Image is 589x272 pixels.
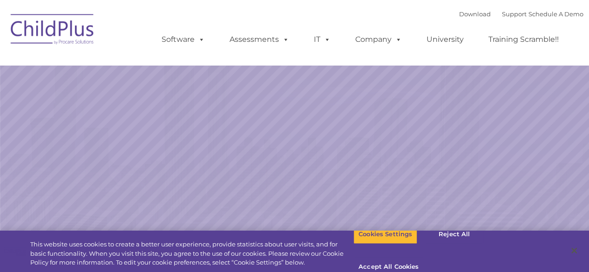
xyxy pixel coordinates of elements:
[502,10,527,18] a: Support
[30,240,353,267] div: This website uses cookies to create a better user experience, provide statistics about user visit...
[129,100,169,106] span: Phone number
[528,10,583,18] a: Schedule A Demo
[417,30,473,49] a: University
[400,175,500,201] a: Learn More
[353,225,417,244] button: Cookies Settings
[346,30,411,49] a: Company
[479,30,568,49] a: Training Scramble!!
[425,225,483,244] button: Reject All
[129,61,158,68] span: Last name
[305,30,340,49] a: IT
[459,10,491,18] a: Download
[6,7,99,54] img: ChildPlus by Procare Solutions
[459,10,583,18] font: |
[152,30,214,49] a: Software
[564,240,584,261] button: Close
[220,30,298,49] a: Assessments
